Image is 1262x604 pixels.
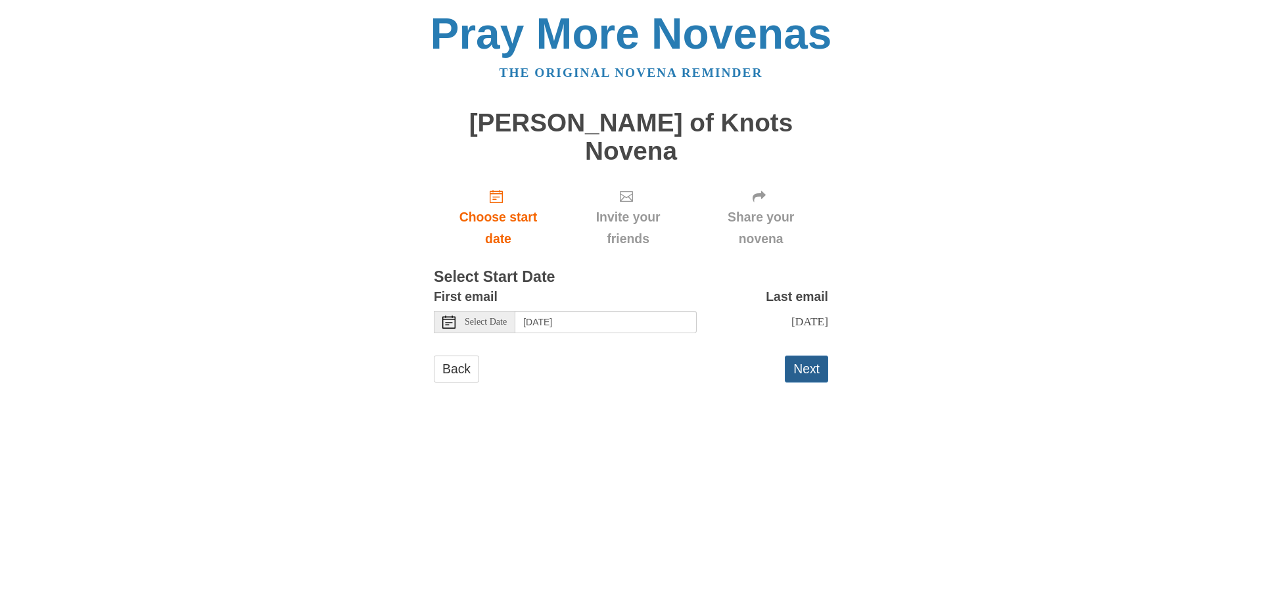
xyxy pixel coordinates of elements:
span: Invite your friends [576,206,680,250]
a: Choose start date [434,178,563,256]
a: Pray More Novenas [431,9,832,58]
h3: Select Start Date [434,269,828,286]
span: Select Date [465,317,507,327]
div: Click "Next" to confirm your start date first. [563,178,693,256]
span: Choose start date [447,206,549,250]
div: Click "Next" to confirm your start date first. [693,178,828,256]
span: [DATE] [791,315,828,328]
a: The original novena reminder [500,66,763,80]
span: Share your novena [707,206,815,250]
label: Last email [766,286,828,308]
a: Back [434,356,479,383]
label: First email [434,286,498,308]
button: Next [785,356,828,383]
h1: [PERSON_NAME] of Knots Novena [434,109,828,165]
